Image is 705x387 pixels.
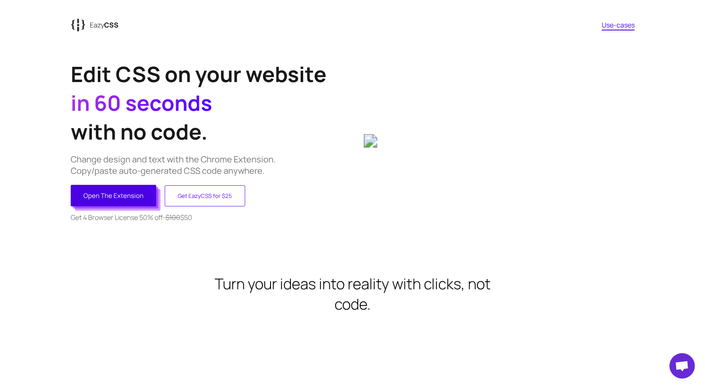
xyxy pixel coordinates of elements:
p: - $50 [71,213,353,222]
p: Change design and text with the Chrome Extension. Copy/paste auto-generated CSS code anywhere. [71,154,353,176]
div: Open chat [669,353,695,379]
span: CSS [104,20,119,30]
img: 6b047dab-316a-43c3-9607-f359b430237e_aasl3q.gif [364,134,634,148]
a: Use-cases [602,20,635,30]
span: in 60 seconds [71,88,212,117]
h2: Turn your ideas into reality with clicks, not code. [212,274,494,314]
p: Eazy [90,20,119,30]
a: {{EazyCSS [71,16,119,34]
strike: $100 [166,213,180,222]
button: Get EazyCSS for $25 [165,185,245,206]
tspan: { [71,18,77,31]
span: Get 4 Browser License 50% off [71,213,163,222]
tspan: { [79,19,86,32]
button: Open The Extension [71,185,156,206]
h1: Edit CSS on your website with no code. [71,60,353,146]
